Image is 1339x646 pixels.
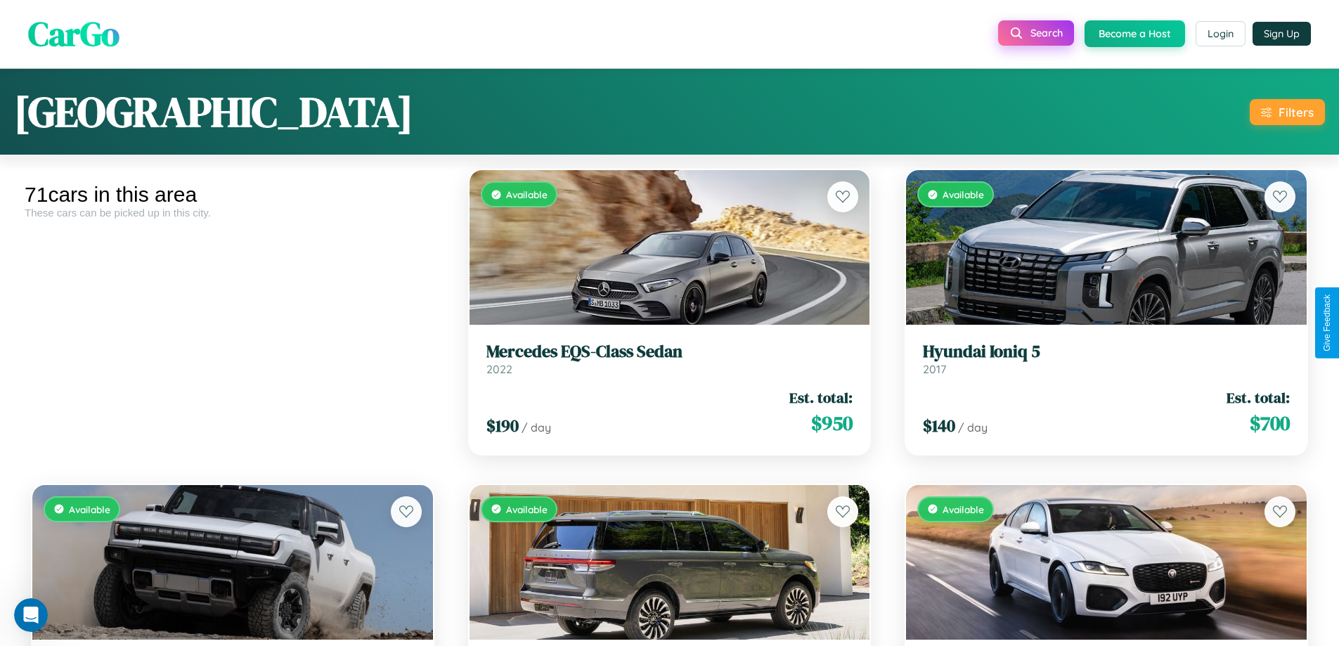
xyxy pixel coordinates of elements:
span: Available [506,188,548,200]
span: Available [506,503,548,515]
div: 71 cars in this area [25,183,441,207]
span: Available [69,503,110,515]
span: / day [958,420,988,434]
span: Available [943,503,984,515]
div: Give Feedback [1322,295,1332,351]
span: 2017 [923,362,946,376]
button: Login [1196,21,1246,46]
span: CarGo [28,11,119,57]
button: Search [998,20,1074,46]
span: $ 700 [1250,409,1290,437]
span: 2022 [486,362,512,376]
h1: [GEOGRAPHIC_DATA] [14,83,413,141]
button: Sign Up [1253,22,1311,46]
div: Filters [1279,105,1314,119]
h3: Mercedes EQS-Class Sedan [486,342,853,362]
span: $ 950 [811,409,853,437]
span: Available [943,188,984,200]
span: Search [1030,27,1063,39]
span: $ 140 [923,414,955,437]
button: Become a Host [1085,20,1185,47]
h3: Hyundai Ioniq 5 [923,342,1290,362]
span: Est. total: [1227,387,1290,408]
a: Hyundai Ioniq 52017 [923,342,1290,376]
button: Filters [1250,99,1325,125]
iframe: Intercom live chat [14,598,48,632]
span: $ 190 [486,414,519,437]
a: Mercedes EQS-Class Sedan2022 [486,342,853,376]
span: / day [522,420,551,434]
div: These cars can be picked up in this city. [25,207,441,219]
span: Est. total: [789,387,853,408]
